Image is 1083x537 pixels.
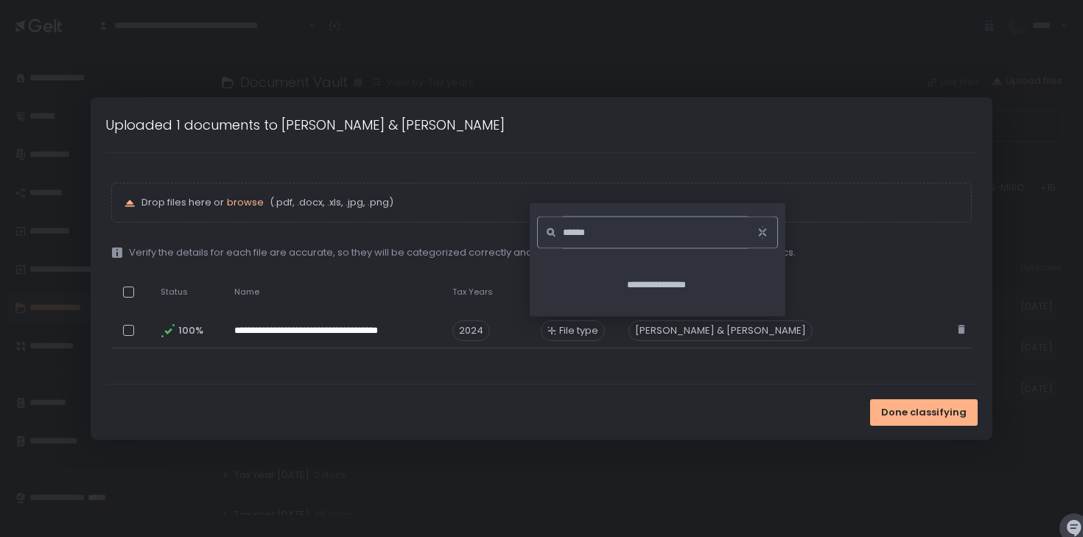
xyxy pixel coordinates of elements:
[105,115,505,135] h1: Uploaded 1 documents to [PERSON_NAME] & [PERSON_NAME]
[227,196,264,209] button: browse
[881,406,967,419] span: Done classifying
[178,324,202,337] span: 100%
[141,196,958,209] p: Drop files here or
[628,320,813,341] div: [PERSON_NAME] & [PERSON_NAME]
[267,196,393,209] span: (.pdf, .docx, .xls, .jpg, .png)
[234,287,259,298] span: Name
[870,399,978,426] button: Done classifying
[227,195,264,209] span: browse
[129,246,796,259] span: Verify the details for each file are accurate, so they will be categorized correctly and your tea...
[161,287,188,298] span: Status
[452,287,493,298] span: Tax Years
[559,324,598,337] span: File type
[452,320,490,341] span: 2024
